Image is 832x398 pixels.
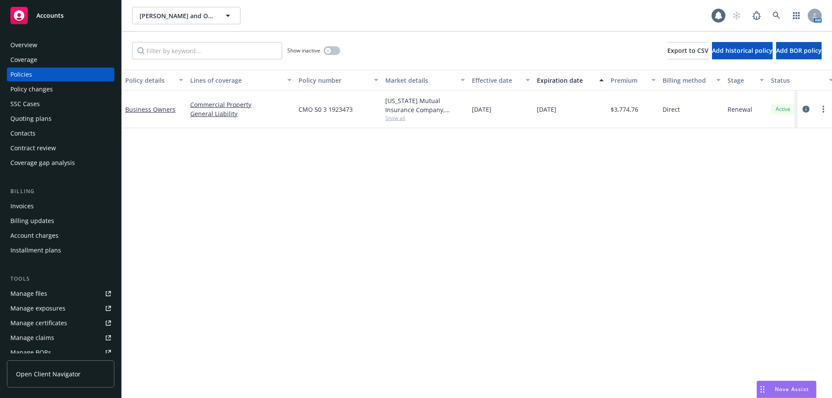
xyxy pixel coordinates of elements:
[728,105,752,114] span: Renewal
[7,82,114,96] a: Policy changes
[775,385,809,393] span: Nova Assist
[659,70,724,91] button: Billing method
[468,70,533,91] button: Effective date
[190,100,292,109] a: Commercial Property
[728,7,745,24] a: Start snowing
[382,70,468,91] button: Market details
[801,104,811,114] a: circleInformation
[36,12,64,19] span: Accounts
[724,70,767,91] button: Stage
[7,126,114,140] a: Contacts
[10,141,56,155] div: Contract review
[287,47,320,54] span: Show inactive
[7,112,114,126] a: Quoting plans
[607,70,659,91] button: Premium
[122,70,187,91] button: Policy details
[299,76,369,85] div: Policy number
[818,104,829,114] a: more
[7,275,114,283] div: Tools
[7,38,114,52] a: Overview
[663,105,680,114] span: Direct
[728,76,754,85] div: Stage
[7,3,114,28] a: Accounts
[10,316,67,330] div: Manage certificates
[140,11,214,20] span: [PERSON_NAME] and Oleander LLC
[10,331,54,345] div: Manage claims
[776,42,822,59] button: Add BOR policy
[537,76,594,85] div: Expiration date
[10,126,36,140] div: Contacts
[788,7,805,24] a: Switch app
[472,76,520,85] div: Effective date
[10,301,65,315] div: Manage exposures
[187,70,295,91] button: Lines of coverage
[7,97,114,111] a: SSC Cases
[125,105,175,113] a: Business Owners
[10,199,34,213] div: Invoices
[10,68,32,81] div: Policies
[385,114,465,122] span: Show all
[7,301,114,315] a: Manage exposures
[16,369,81,379] span: Open Client Navigator
[125,76,174,85] div: Policy details
[10,38,37,52] div: Overview
[7,53,114,67] a: Coverage
[299,105,353,114] span: CMO 50 3 1923473
[10,243,61,257] div: Installment plans
[7,243,114,257] a: Installment plans
[776,46,822,55] span: Add BOR policy
[667,46,708,55] span: Export to CSV
[768,7,785,24] a: Search
[385,76,455,85] div: Market details
[10,82,53,96] div: Policy changes
[757,381,768,398] div: Drag to move
[7,214,114,228] a: Billing updates
[7,331,114,345] a: Manage claims
[10,214,54,228] div: Billing updates
[190,109,292,118] a: General Liability
[774,105,792,113] span: Active
[537,105,556,114] span: [DATE]
[611,76,646,85] div: Premium
[7,187,114,196] div: Billing
[748,7,765,24] a: Report a Bug
[295,70,382,91] button: Policy number
[7,229,114,243] a: Account charges
[7,156,114,170] a: Coverage gap analysis
[533,70,607,91] button: Expiration date
[10,112,52,126] div: Quoting plans
[10,287,47,301] div: Manage files
[7,68,114,81] a: Policies
[7,141,114,155] a: Contract review
[7,199,114,213] a: Invoices
[10,156,75,170] div: Coverage gap analysis
[7,316,114,330] a: Manage certificates
[7,287,114,301] a: Manage files
[132,42,282,59] input: Filter by keyword...
[611,105,638,114] span: $3,774.76
[757,381,816,398] button: Nova Assist
[10,53,37,67] div: Coverage
[385,96,465,114] div: [US_STATE] Mutual Insurance Company, [US_STATE] Mutual Insurance
[712,46,773,55] span: Add historical policy
[10,229,58,243] div: Account charges
[472,105,491,114] span: [DATE]
[771,76,824,85] div: Status
[712,42,773,59] button: Add historical policy
[663,76,711,85] div: Billing method
[190,76,282,85] div: Lines of coverage
[7,346,114,359] a: Manage BORs
[10,346,51,359] div: Manage BORs
[10,97,40,111] div: SSC Cases
[132,7,240,24] button: [PERSON_NAME] and Oleander LLC
[667,42,708,59] button: Export to CSV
